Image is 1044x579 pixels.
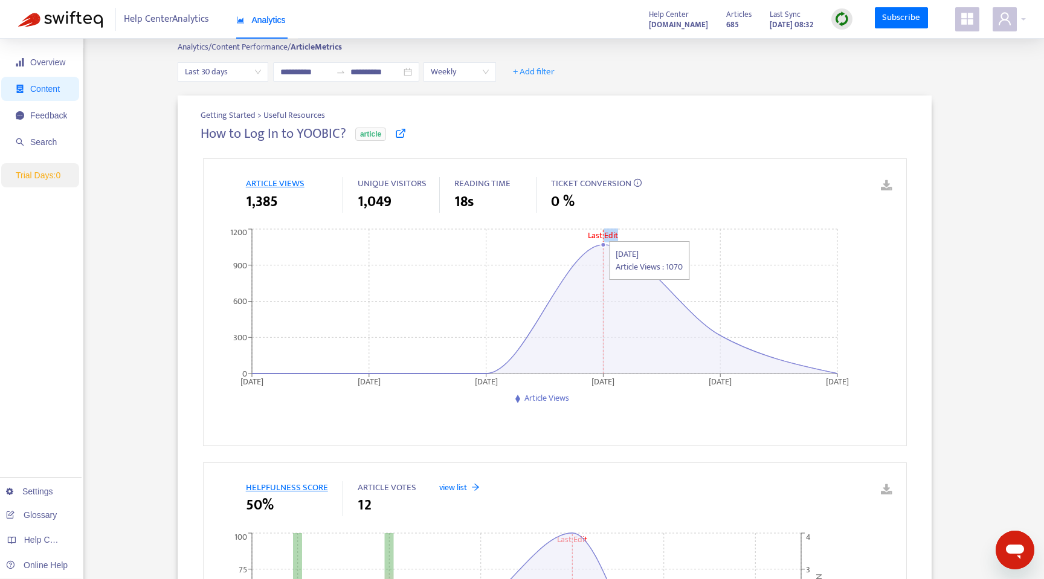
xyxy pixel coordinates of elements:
span: search [16,138,24,146]
span: READING TIME [454,176,511,191]
tspan: 300 [233,331,247,344]
span: 12 [358,494,372,516]
span: Last Sync [770,8,801,21]
span: swap-right [336,67,346,77]
button: + Add filter [504,62,564,82]
iframe: Button to launch messaging window [996,531,1034,569]
span: Getting Started [201,108,257,122]
span: arrow-right [471,483,480,491]
tspan: [DATE] [240,375,263,389]
tspan: 600 [233,295,247,309]
span: Overview [30,57,65,67]
tspan: Last Edit [588,228,618,242]
span: Analytics [236,15,286,25]
span: UNIQUE VISITORS [358,176,427,191]
a: Settings [6,487,53,496]
span: Last 30 days [185,63,261,81]
span: container [16,85,24,93]
span: 50% [246,494,274,516]
span: Analytics/ Content Performance/ [178,40,291,54]
span: Articles [726,8,752,21]
span: user [997,11,1012,26]
span: Weekly [431,63,489,81]
strong: Article Metrics [291,40,342,54]
tspan: 0 [242,367,247,381]
a: Subscribe [875,7,928,29]
h4: How to Log In to YOOBIC? [201,126,346,142]
span: 1,049 [358,191,391,213]
span: ARTICLE VIEWS [246,176,304,191]
span: Help Center [649,8,689,21]
a: Online Help [6,560,68,570]
span: Search [30,137,57,147]
span: HELPFULNESS SCORE [246,480,328,495]
tspan: 100 [234,530,247,544]
span: TICKET CONVERSION [551,176,631,191]
span: Useful Resources [263,109,325,121]
a: Glossary [6,510,57,520]
span: to [336,67,346,77]
tspan: Last Edit [557,532,587,546]
span: 0 % [551,191,575,213]
span: Trial Days: 0 [16,170,60,180]
span: 18s [454,191,474,213]
tspan: 75 [239,562,247,576]
tspan: 4 [806,530,811,544]
span: 1,385 [246,191,278,213]
span: area-chart [236,16,245,24]
strong: 685 [726,18,739,31]
tspan: [DATE] [709,375,732,389]
span: Article Views [524,391,569,405]
span: signal [16,58,24,66]
span: message [16,111,24,120]
tspan: 3 [806,562,810,576]
span: + Add filter [513,65,555,79]
tspan: 1200 [230,226,247,240]
span: article [355,128,386,141]
span: Help Center Analytics [124,8,209,31]
tspan: 900 [233,259,247,273]
a: [DOMAIN_NAME] [649,18,708,31]
tspan: [DATE] [826,375,849,389]
img: Swifteq [18,11,103,28]
span: Help Centers [24,535,74,545]
tspan: [DATE] [357,375,380,389]
img: sync.dc5367851b00ba804db3.png [834,11,849,27]
tspan: [DATE] [591,375,614,389]
strong: [DATE] 08:32 [770,18,813,31]
span: view list [439,481,467,494]
tspan: [DATE] [474,375,497,389]
span: > [257,108,263,122]
span: Feedback [30,111,67,120]
span: Content [30,84,60,94]
span: ARTICLE VOTES [358,480,416,495]
span: appstore [960,11,975,26]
